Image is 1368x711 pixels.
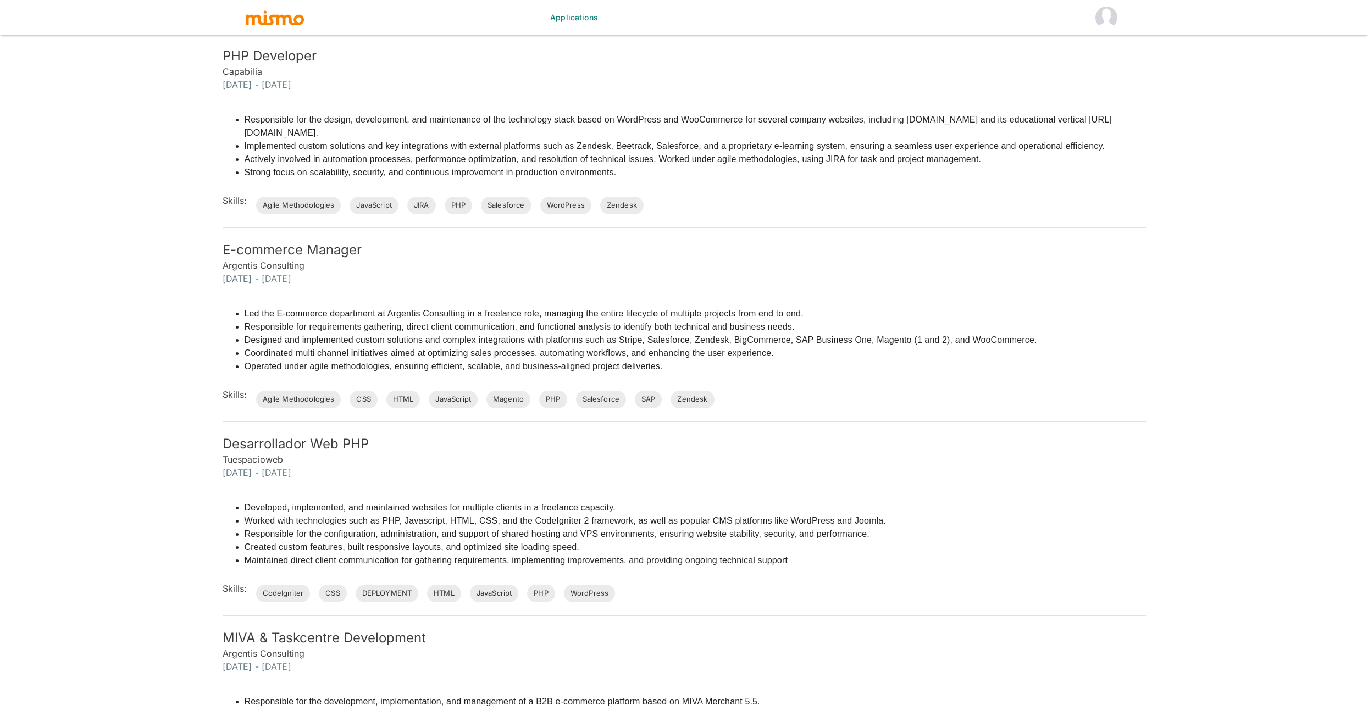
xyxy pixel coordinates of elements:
[256,200,341,211] span: Agile Methodologies
[245,307,1037,320] li: Led the E-commerce department at Argentis Consulting in a freelance role, managing the entire lif...
[223,241,1146,259] h5: E-commerce Manager
[245,320,1037,334] li: Responsible for requirements gathering, direct client communication, and functional analysis to i...
[245,514,886,527] li: Worked with technologies such as PHP, Javascript, HTML, CSS, and the CodeIgniter 2 framework, as ...
[223,435,1146,453] h5: Desarrollador Web PHP
[386,394,420,405] span: HTML
[350,394,377,405] span: CSS
[223,466,1146,479] h6: [DATE] - [DATE]
[245,9,305,26] img: logo
[481,200,531,211] span: Salesforce
[576,394,627,405] span: Salesforce
[356,588,419,599] span: DEPLOYMENT
[527,588,555,599] span: PHP
[540,200,591,211] span: WordPress
[245,166,1146,179] li: Strong focus on scalability, security, and continuous improvement in production environments.
[245,695,1146,708] li: Responsible for the development, implementation, and management of a B2B e-commerce platform base...
[245,347,1037,360] li: Coordinated multi channel initiatives aimed at optimizing sales processes, automating workflows, ...
[223,78,1146,91] h6: [DATE] - [DATE]
[223,259,1146,272] h6: Argentis Consulting
[223,194,247,207] h6: Skills:
[564,588,615,599] span: WordPress
[223,65,1146,78] h6: Capabilia
[407,200,436,211] span: JIRA
[223,582,247,595] h6: Skills:
[245,140,1146,153] li: Implemented custom solutions and key integrations with external platforms such as Zendesk, Beetra...
[429,394,478,405] span: JavaScript
[245,541,886,554] li: Created custom features, built responsive layouts, and optimized site loading speed.
[223,629,1146,647] h5: MIVA & Taskcentre Development
[350,200,398,211] span: JavaScript
[256,588,311,599] span: CodeIgniter
[223,388,247,401] h6: Skills:
[635,394,662,405] span: SAP
[245,153,1146,166] li: Actively involved in automation processes, performance optimization, and resolution of technical ...
[445,200,472,211] span: PHP
[671,394,714,405] span: Zendesk
[245,527,886,541] li: Responsible for the configuration, administration, and support of shared hosting and VPS environm...
[245,360,1037,373] li: Operated under agile methodologies, ensuring efficient, scalable, and business-aligned project de...
[223,272,1146,285] h6: [DATE] - [DATE]
[223,660,1146,673] h6: [DATE] - [DATE]
[245,554,886,567] li: Maintained direct client communication for gathering requirements, implementing improvements, and...
[223,47,1146,65] h5: PHP Developer
[223,647,1146,660] h6: Argentis Consulting
[223,453,1146,466] h6: Tuespacioweb
[256,394,341,405] span: Agile Methodologies
[470,588,519,599] span: JavaScript
[427,588,461,599] span: HTML
[600,200,644,211] span: Zendesk
[1095,7,1117,29] img: Jinal HM
[245,501,886,514] li: Developed, implemented, and maintained websites for multiple clients in a freelance capacity.
[539,394,567,405] span: PHP
[319,588,346,599] span: CSS
[245,334,1037,347] li: Designed and implemented custom solutions and complex integrations with platforms such as Stripe,...
[486,394,530,405] span: Magento
[245,113,1146,140] li: Responsible for the design, development, and maintenance of the technology stack based on WordPre...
